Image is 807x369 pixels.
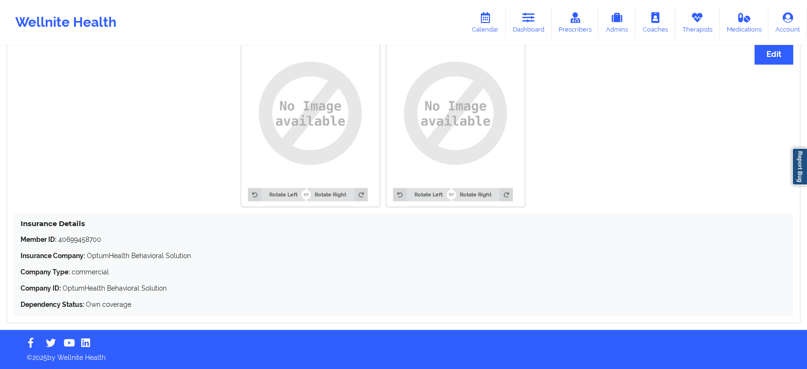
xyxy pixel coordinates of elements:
[675,7,720,38] a: Therapists
[552,7,599,38] a: Prescribers
[506,7,552,38] a: Dashboard
[393,188,450,201] button: Rotate Left
[21,284,61,292] strong: Company ID:
[21,301,84,308] strong: Dependency Status:
[21,252,85,260] strong: Insurance Company:
[21,283,786,293] p: OptumHealth Behavioral Solution
[21,268,70,276] strong: Company Type:
[21,300,786,309] p: Own coverage
[792,148,807,185] a: Report Bug
[20,346,787,362] p: © 2025 by Wellnite Health
[636,7,675,38] a: Coaches
[393,51,518,176] img: uy8AAAAYdEVYdFRodW1iOjpJbWFnZTo6SGVpZ2h0ADUxMo+NU4EAAAAXdEVYdFRodW1iOjpJbWFnZTo6V2lkdGgANTEyHHwD3...
[21,251,786,260] p: OptumHealth Behavioral Solution
[465,7,506,38] a: Calendar
[21,219,786,228] h4: Insurance Details
[21,235,786,244] p: 40699458700
[307,188,368,201] button: Rotate Right
[768,7,807,38] a: Account
[248,188,305,201] button: Rotate Left
[21,267,786,277] p: commercial
[720,7,769,38] a: Medications
[754,44,793,65] button: Edit
[598,7,636,38] a: Admins
[21,236,56,243] strong: Member ID:
[248,51,373,176] img: uy8AAAAYdEVYdFRodW1iOjpJbWFnZTo6SGVpZ2h0ADUxMo+NU4EAAAAXdEVYdFRodW1iOjpJbWFnZTo6V2lkdGgANTEyHHwD3...
[452,188,513,201] button: Rotate Right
